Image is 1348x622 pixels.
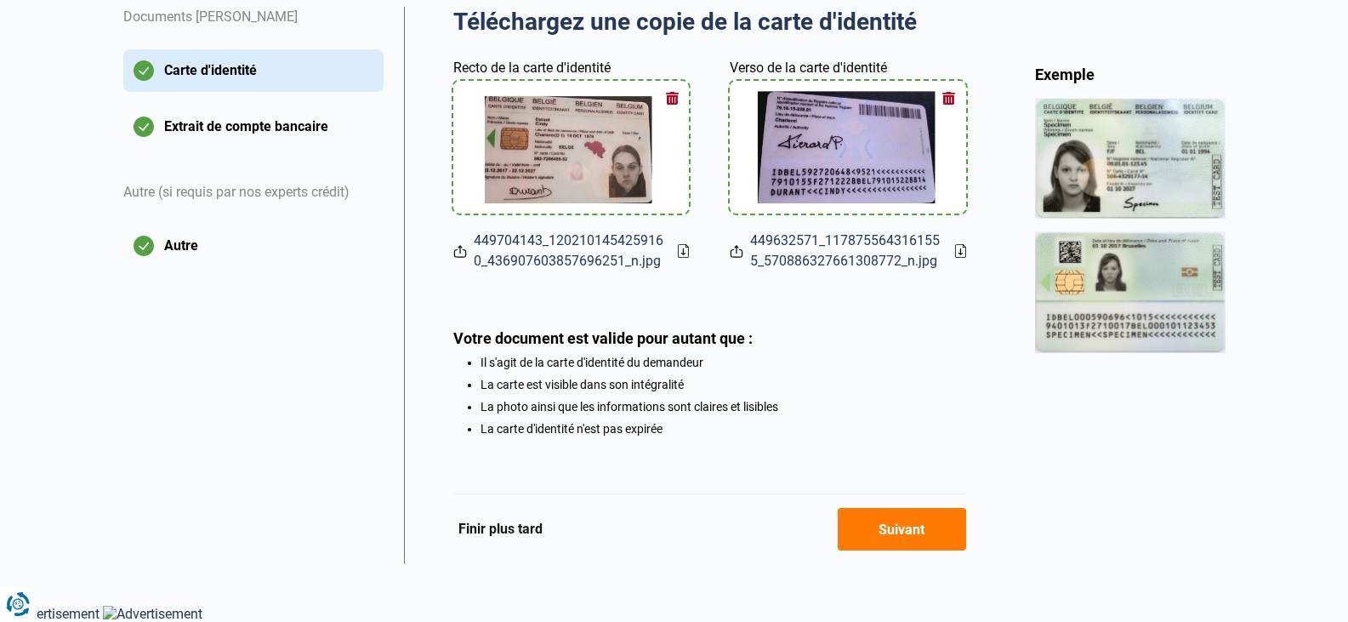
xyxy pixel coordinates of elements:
[750,231,941,271] span: 449632571_1178755643161555_570886327661308772_n.jpg
[730,58,887,78] label: Verso de la carte d'identité
[453,58,611,78] label: Recto de la carte d'identité
[123,7,384,49] div: Documents [PERSON_NAME]
[1035,65,1226,84] div: Exemple
[955,244,966,258] a: Download
[678,244,689,258] a: Download
[123,225,384,267] button: Autre
[103,606,202,622] img: Advertisement
[481,356,966,369] li: Il s'agit de la carte d'identité du demandeur
[1035,98,1226,352] img: idCard
[481,400,966,414] li: La photo ainsi que les informations sont claires et lisibles
[474,231,664,271] span: 449704143_1202101454259160_436907603857696251_n.jpg
[123,162,384,225] div: Autre (si requis par nos experts crédit)
[838,508,966,551] button: Suivant
[754,91,941,204] img: idCard2File
[453,7,966,37] h2: Téléchargez une copie de la carte d'identité
[481,378,966,391] li: La carte est visible dans son intégralité
[453,518,548,540] button: Finir plus tard
[485,91,657,204] img: idCard1File
[123,49,384,92] button: Carte d'identité
[453,329,966,347] div: Votre document est valide pour autant que :
[123,106,384,148] button: Extrait de compte bancaire
[481,422,966,436] li: La carte d'identité n'est pas expirée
